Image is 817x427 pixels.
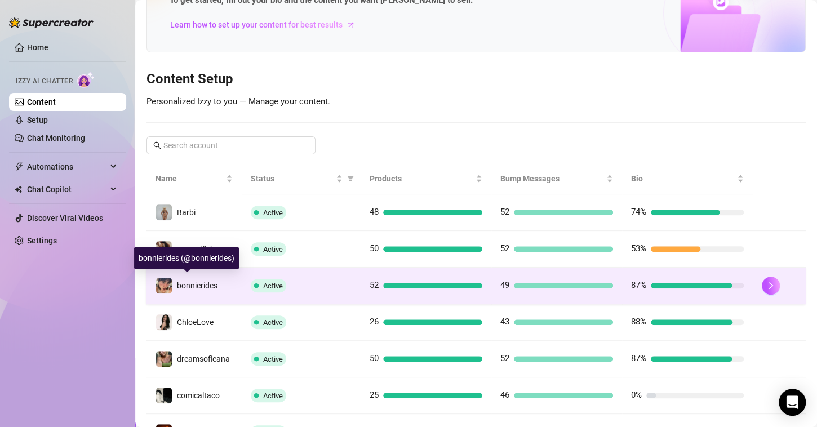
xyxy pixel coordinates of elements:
span: Active [263,355,283,363]
img: queendlish [156,241,172,257]
img: dreamsofleana [156,351,172,367]
span: Active [263,245,283,253]
span: filter [345,170,356,187]
span: 43 [500,317,509,327]
span: 49 [500,280,509,290]
a: Setup [27,115,48,124]
span: 52 [500,243,509,253]
button: right [762,277,780,295]
input: Search account [163,139,300,152]
span: 48 [370,207,379,217]
a: Chat Monitoring [27,134,85,143]
div: bonnierides (@bonnierides) [134,247,239,269]
span: Bio [631,172,735,185]
span: Izzy AI Chatter [16,76,73,87]
span: 53% [631,243,646,253]
span: 52 [500,207,509,217]
span: 87% [631,353,646,363]
span: filter [347,175,354,182]
span: 50 [370,353,379,363]
span: thunderbolt [15,162,24,171]
h3: Content Setup [146,70,806,88]
span: 88% [631,317,646,327]
span: bonnierides [177,281,217,290]
span: Active [263,318,283,327]
a: Discover Viral Videos [27,213,103,223]
img: logo-BBDzfeDw.svg [9,17,94,28]
img: bonnierides [156,278,172,293]
span: 52 [370,280,379,290]
span: Active [263,208,283,217]
span: 74% [631,207,646,217]
span: dreamsofleana [177,354,230,363]
th: Bio [622,163,753,194]
th: Name [146,163,242,194]
img: comicaltaco [156,388,172,403]
span: Name [156,172,224,185]
span: Chat Copilot [27,180,107,198]
span: comicaltaco [177,391,220,400]
span: Bump Messages [500,172,604,185]
a: Learn how to set up your content for best results [170,16,364,34]
span: Personalized Izzy to you — Manage your content. [146,96,330,106]
span: Barbi [177,208,196,217]
div: Open Intercom Messenger [779,389,806,416]
a: Content [27,97,56,106]
span: queendlish [177,244,215,253]
span: 25 [370,390,379,400]
th: Status [242,163,361,194]
th: Products [361,163,491,194]
span: 52 [500,353,509,363]
span: search [153,141,161,149]
span: Active [263,282,283,290]
span: ChloeLove [177,318,214,327]
span: right [767,282,775,290]
a: Settings [27,236,57,245]
img: Chat Copilot [15,185,22,193]
img: ChloeLove [156,314,172,330]
span: Learn how to set up your content for best results [170,19,343,31]
span: Products [370,172,473,185]
img: AI Chatter [77,72,95,88]
a: Home [27,43,48,52]
span: 0% [631,390,642,400]
span: 46 [500,390,509,400]
span: 50 [370,243,379,253]
span: Status [251,172,334,185]
span: 87% [631,280,646,290]
span: arrow-right [345,19,357,30]
span: 26 [370,317,379,327]
span: Active [263,392,283,400]
th: Bump Messages [491,163,622,194]
span: Automations [27,158,107,176]
img: Barbi [156,204,172,220]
